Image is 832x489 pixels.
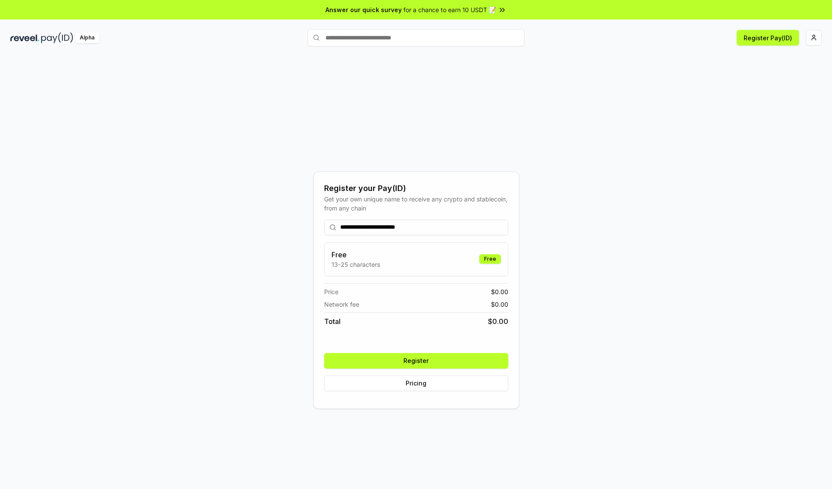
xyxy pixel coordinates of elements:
[403,5,496,14] span: for a chance to earn 10 USDT 📝
[324,316,341,327] span: Total
[324,287,338,296] span: Price
[324,194,508,213] div: Get your own unique name to receive any crypto and stablecoin, from any chain
[41,32,73,43] img: pay_id
[10,32,39,43] img: reveel_dark
[491,300,508,309] span: $ 0.00
[737,30,799,45] button: Register Pay(ID)
[75,32,99,43] div: Alpha
[324,353,508,369] button: Register
[491,287,508,296] span: $ 0.00
[324,376,508,391] button: Pricing
[325,5,402,14] span: Answer our quick survey
[479,254,501,264] div: Free
[324,300,359,309] span: Network fee
[331,249,380,260] h3: Free
[488,316,508,327] span: $ 0.00
[324,182,508,194] div: Register your Pay(ID)
[331,260,380,269] p: 13-25 characters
